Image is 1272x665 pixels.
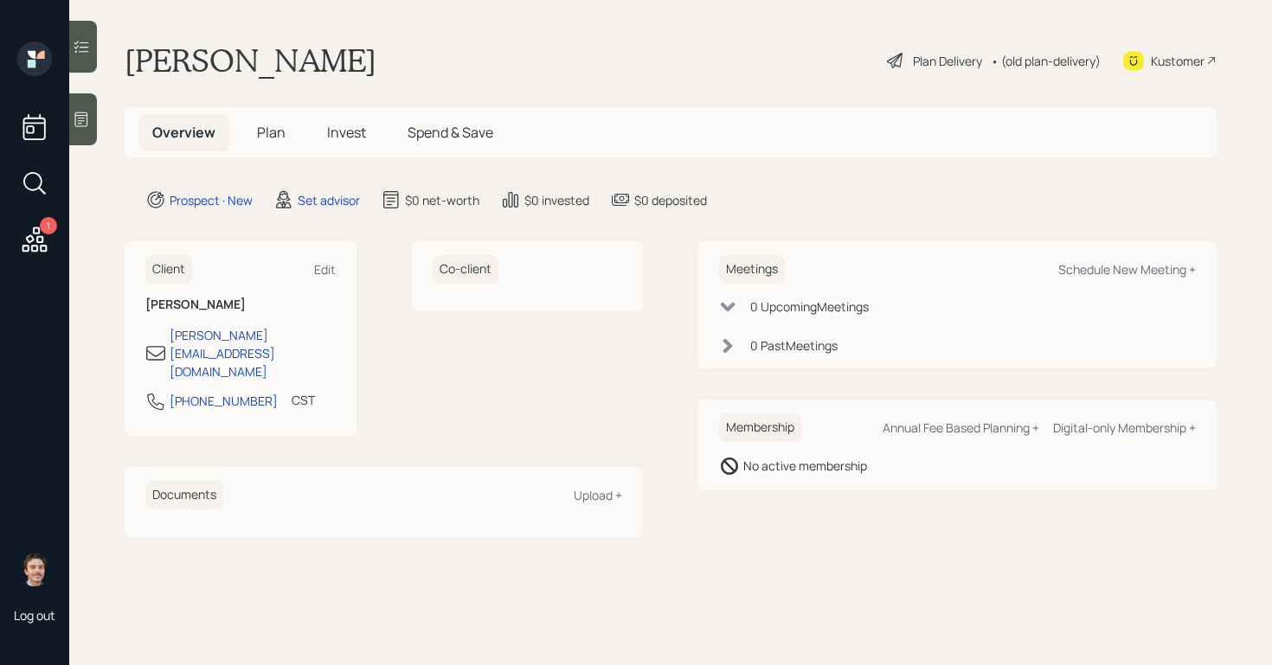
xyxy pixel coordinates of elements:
div: $0 invested [524,191,589,209]
h6: Membership [719,413,801,442]
div: Prospect · New [170,191,253,209]
div: Log out [14,607,55,623]
div: No active membership [743,457,867,475]
h6: Meetings [719,255,785,284]
div: [PERSON_NAME][EMAIL_ADDRESS][DOMAIN_NAME] [170,326,336,380]
div: Digital-only Membership + [1053,419,1196,436]
img: robby-grisanti-headshot.png [17,552,52,586]
span: Plan [257,123,286,142]
div: Set advisor [298,191,360,209]
h1: [PERSON_NAME] [125,42,376,80]
div: [PHONE_NUMBER] [170,392,278,410]
div: Edit [314,261,336,278]
div: CST [292,391,315,409]
h6: Co-client [433,255,498,284]
span: Invest [327,123,366,142]
div: • (old plan-delivery) [991,52,1101,70]
div: Plan Delivery [913,52,982,70]
div: 1 [40,217,57,234]
div: Schedule New Meeting + [1058,261,1196,278]
div: $0 net-worth [405,191,479,209]
h6: Documents [145,481,223,509]
div: Kustomer [1151,52,1205,70]
h6: Client [145,255,192,284]
div: 0 Past Meeting s [750,336,838,355]
div: 0 Upcoming Meeting s [750,297,869,316]
span: Spend & Save [408,123,493,142]
div: $0 deposited [634,191,707,209]
h6: [PERSON_NAME] [145,297,336,312]
div: Upload + [574,487,622,503]
span: Overview [152,123,215,142]
div: Annual Fee Based Planning + [883,419,1039,436]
